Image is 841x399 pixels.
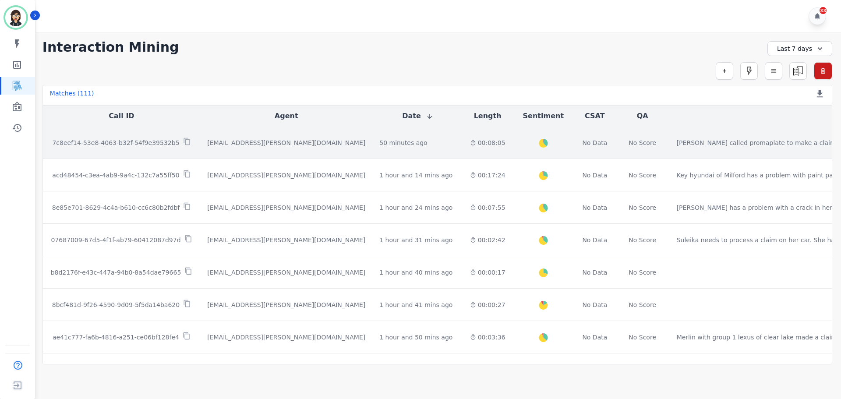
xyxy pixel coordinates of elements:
p: 07687009-67d5-4f1f-ab79-60412087d97d [51,236,180,244]
div: 00:08:05 [470,138,505,147]
div: [EMAIL_ADDRESS][PERSON_NAME][DOMAIN_NAME] [207,268,365,277]
div: 00:03:36 [470,333,505,342]
div: 50 minutes ago [379,138,427,147]
h1: Interaction Mining [42,39,179,55]
button: Length [474,111,502,121]
p: 8e85e701-8629-4c4a-b610-cc6c80b2fdbf [52,203,180,212]
button: Sentiment [523,111,564,121]
div: No Score [629,203,656,212]
div: [EMAIL_ADDRESS][PERSON_NAME][DOMAIN_NAME] [207,333,365,342]
p: ae41c777-fa6b-4816-a251-ce06bf128fe4 [53,333,179,342]
button: Date [402,111,433,121]
div: 00:00:17 [470,268,505,277]
div: No Score [629,236,656,244]
div: No Data [581,138,608,147]
div: 1 hour and 31 mins ago [379,236,452,244]
p: 7c8eef14-53e8-4063-b32f-54f9e39532b5 [52,138,179,147]
p: acd48454-c3ea-4ab9-9a4c-132c7a55ff50 [52,171,179,180]
div: No Data [581,300,608,309]
div: 1 hour and 50 mins ago [379,333,452,342]
div: [EMAIL_ADDRESS][PERSON_NAME][DOMAIN_NAME] [207,203,365,212]
div: 00:02:42 [470,236,505,244]
div: No Score [629,268,656,277]
div: No Score [629,300,656,309]
div: Last 7 days [767,41,832,56]
button: QA [637,111,648,121]
div: 33 [820,7,827,14]
button: CSAT [585,111,605,121]
div: [EMAIL_ADDRESS][PERSON_NAME][DOMAIN_NAME] [207,171,365,180]
button: Call ID [109,111,134,121]
p: 8bcf481d-9f26-4590-9d09-5f5da14ba620 [52,300,180,309]
div: [EMAIL_ADDRESS][PERSON_NAME][DOMAIN_NAME] [207,236,365,244]
div: Matches ( 111 ) [50,89,94,101]
div: [EMAIL_ADDRESS][PERSON_NAME][DOMAIN_NAME] [207,300,365,309]
div: No Data [581,236,608,244]
div: 1 hour and 24 mins ago [379,203,452,212]
div: 00:00:27 [470,300,505,309]
div: No Score [629,333,656,342]
div: No Score [629,171,656,180]
div: 1 hour and 41 mins ago [379,300,452,309]
div: 00:17:24 [470,171,505,180]
div: No Data [581,203,608,212]
div: No Data [581,171,608,180]
button: Agent [275,111,298,121]
div: No Score [629,138,656,147]
div: 1 hour and 40 mins ago [379,268,452,277]
div: No Data [581,333,608,342]
div: No Data [581,268,608,277]
div: 1 hour and 14 mins ago [379,171,452,180]
div: 00:07:55 [470,203,505,212]
div: [EMAIL_ADDRESS][PERSON_NAME][DOMAIN_NAME] [207,138,365,147]
p: b8d2176f-e43c-447a-94b0-8a54dae79665 [51,268,181,277]
img: Bordered avatar [5,7,26,28]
